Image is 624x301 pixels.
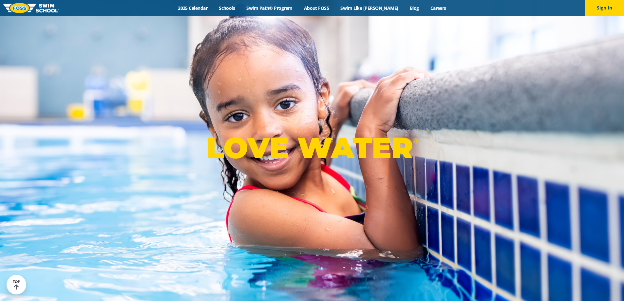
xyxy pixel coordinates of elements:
a: About FOSS [298,5,335,11]
a: Careers [425,5,452,11]
a: Schools [213,5,241,11]
div: TOP [13,280,20,290]
p: LOVE WATER [206,130,418,165]
img: FOSS Swim School Logo [3,3,59,13]
a: Blog [404,5,425,11]
sup: ® [413,137,418,145]
a: Swim Path® Program [241,5,298,11]
a: 2025 Calendar [172,5,213,11]
a: Swim Like [PERSON_NAME] [335,5,404,11]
